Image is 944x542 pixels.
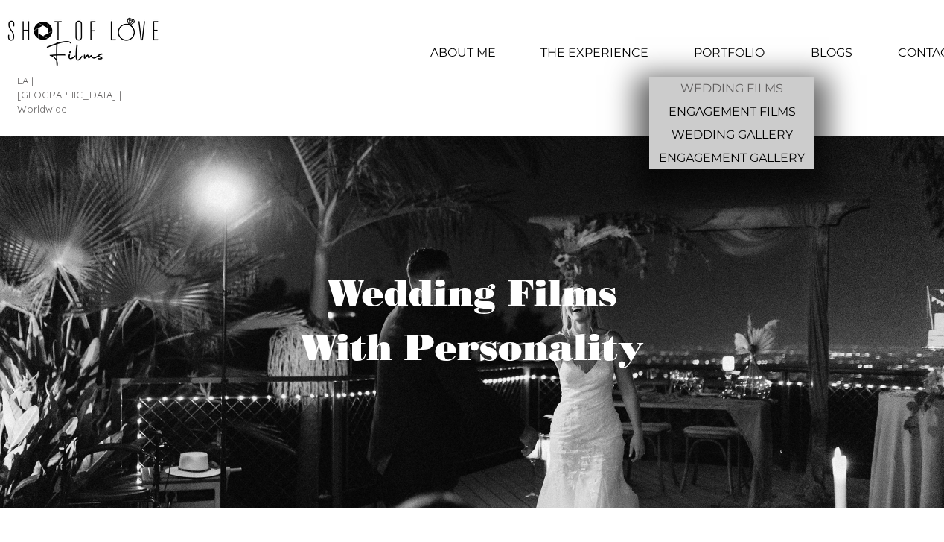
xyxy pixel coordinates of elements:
[301,271,644,370] span: Wedding Films With Personality
[407,34,519,72] a: ABOUT ME
[663,100,802,123] p: ENGAGEMENT FILMS
[423,34,503,72] p: ABOUT ME
[649,123,814,146] a: WEDDING GALLERY
[649,146,814,169] a: ENGAGEMENT GALLERY
[649,100,814,123] a: ENGAGEMENT FILMS
[519,34,670,72] a: THE EXPERIENCE
[788,34,876,72] a: BLOGS
[17,75,121,115] span: LA | [GEOGRAPHIC_DATA] | Worldwide
[666,123,799,146] p: WEDDING GALLERY
[686,34,772,72] p: PORTFOLIO
[670,34,788,72] div: PORTFOLIO
[653,146,811,169] p: ENGAGEMENT GALLERY
[649,77,814,100] a: WEDDING FILMS
[803,34,860,72] p: BLOGS
[533,34,656,72] p: THE EXPERIENCE
[674,77,789,100] p: WEDDING FILMS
